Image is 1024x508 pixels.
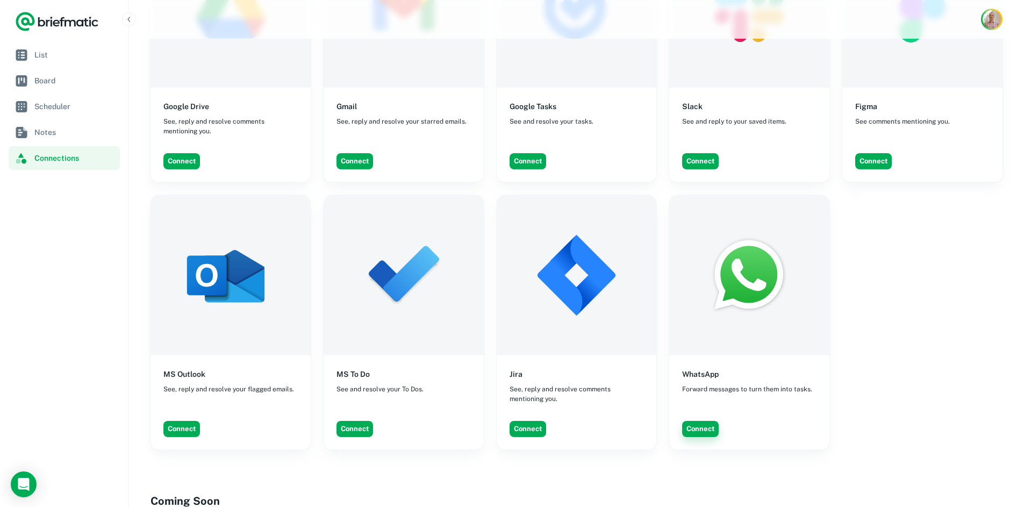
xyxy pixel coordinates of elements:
[510,421,546,437] button: Connect
[34,126,116,138] span: Notes
[682,117,786,126] span: See and reply to your saved items.
[682,384,812,394] span: Forward messages to turn them into tasks.
[669,195,829,355] img: WhatsApp
[336,117,467,126] span: See, reply and resolve your starred emails.
[983,10,1001,28] img: Rob Mark
[324,195,484,355] img: MS To Do
[34,152,116,164] span: Connections
[981,9,1002,30] button: Account button
[163,101,209,112] h6: Google Drive
[682,368,719,380] h6: WhatsApp
[34,75,116,87] span: Board
[163,368,205,380] h6: MS Outlook
[682,153,719,169] button: Connect
[151,195,311,355] img: MS Outlook
[163,117,298,136] span: See, reply and resolve comments mentioning you.
[9,95,120,118] a: Scheduler
[336,421,373,437] button: Connect
[15,11,99,32] a: Logo
[510,384,644,404] span: See, reply and resolve comments mentioning you.
[510,101,556,112] h6: Google Tasks
[163,153,200,169] button: Connect
[855,153,892,169] button: Connect
[855,101,877,112] h6: Figma
[34,101,116,112] span: Scheduler
[510,117,593,126] span: See and resolve your tasks.
[336,153,373,169] button: Connect
[510,368,522,380] h6: Jira
[336,101,357,112] h6: Gmail
[9,43,120,67] a: List
[497,195,657,355] img: Jira
[9,146,120,170] a: Connections
[9,69,120,92] a: Board
[34,49,116,61] span: List
[163,421,200,437] button: Connect
[336,368,370,380] h6: MS To Do
[163,384,294,394] span: See, reply and resolve your flagged emails.
[336,384,424,394] span: See and resolve your To Dos.
[510,153,546,169] button: Connect
[682,101,703,112] h6: Slack
[682,421,719,437] button: Connect
[9,120,120,144] a: Notes
[11,471,37,497] div: Load Chat
[855,117,950,126] span: See comments mentioning you.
